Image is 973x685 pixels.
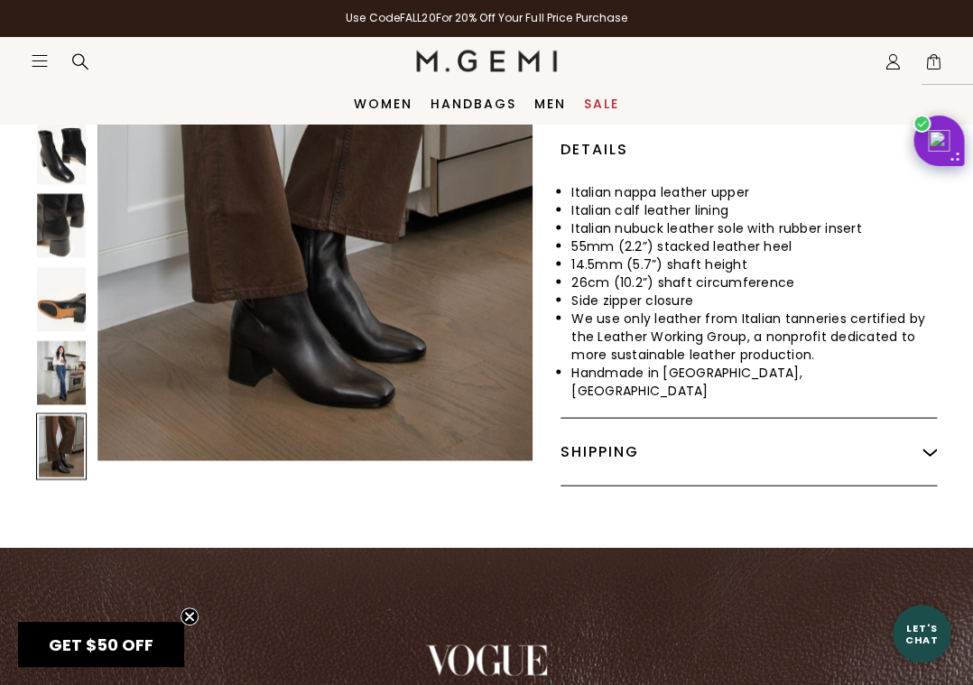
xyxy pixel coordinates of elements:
[571,201,937,219] li: Italian calf leather lining
[584,97,619,112] a: Sale
[571,292,937,310] li: Side zipper closure
[400,11,436,26] strong: FALL20
[37,194,86,258] img: The Cristina
[534,97,566,112] a: Men
[431,97,516,112] a: Handbags
[49,634,153,656] span: GET $50 OFF
[416,51,558,72] img: M.Gemi
[571,219,937,237] li: Italian nubuck leather sole with rubber insert
[571,183,937,201] li: Italian nappa leather upper
[571,310,937,364] li: We use only leather from Italian tanneries certified by the Leather Working Group, a nonprofit de...
[37,340,86,404] img: The Cristina
[893,622,950,644] div: Let's Chat
[561,116,937,183] div: Details
[354,97,412,112] a: Women
[31,52,49,70] button: Open site menu
[181,607,199,625] button: Close teaser
[571,237,937,255] li: 55mm (2.2”) stacked leather heel
[924,57,942,75] span: 1
[571,255,937,273] li: 14.5mm (5.7”) shaft height
[37,267,86,331] img: The Cristina
[571,364,937,400] li: Handmade in [GEOGRAPHIC_DATA], [GEOGRAPHIC_DATA]
[561,419,937,486] div: Shipping
[18,622,184,667] div: GET $50 OFFClose teaser
[37,120,86,184] img: The Cristina
[571,273,937,292] li: 26cm (10.2”) shaft circumference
